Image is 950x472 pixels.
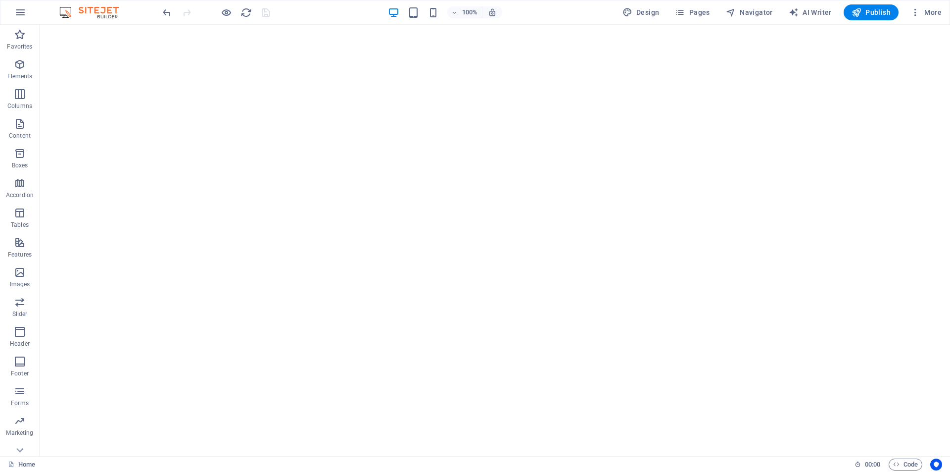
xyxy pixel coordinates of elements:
a: Click to cancel selection. Double-click to open Pages [8,459,35,471]
span: 00 00 [865,459,880,471]
p: Boxes [12,161,28,169]
button: More [906,4,946,20]
p: Marketing [6,429,33,437]
div: Design (Ctrl+Alt+Y) [618,4,664,20]
p: Accordion [6,191,34,199]
button: Publish [844,4,899,20]
img: Editor Logo [57,6,131,18]
p: Features [8,251,32,259]
p: Slider [12,310,28,318]
p: Header [10,340,30,348]
h6: 100% [462,6,478,18]
span: Navigator [726,7,773,17]
button: AI Writer [785,4,836,20]
i: Undo: Delete elements (Ctrl+Z) [161,7,173,18]
button: Code [889,459,922,471]
p: Tables [11,221,29,229]
p: Images [10,280,30,288]
span: : [872,461,873,468]
button: Click here to leave preview mode and continue editing [220,6,232,18]
p: Footer [11,369,29,377]
button: Navigator [722,4,777,20]
p: Content [9,132,31,140]
button: Usercentrics [930,459,942,471]
span: Publish [852,7,891,17]
span: Design [622,7,660,17]
button: Pages [671,4,713,20]
i: On resize automatically adjust zoom level to fit chosen device. [488,8,497,17]
span: Code [893,459,918,471]
span: Pages [675,7,710,17]
p: Elements [7,72,33,80]
p: Columns [7,102,32,110]
button: reload [240,6,252,18]
span: More [910,7,942,17]
button: Design [618,4,664,20]
p: Forms [11,399,29,407]
button: 100% [447,6,482,18]
h6: Session time [855,459,881,471]
span: AI Writer [789,7,832,17]
button: undo [161,6,173,18]
p: Favorites [7,43,32,51]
